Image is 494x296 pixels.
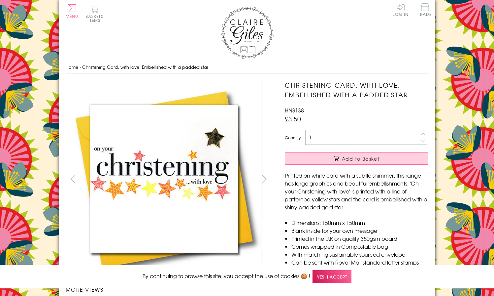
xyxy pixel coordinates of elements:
button: Menu [66,4,79,18]
span: Add to Basket [342,155,379,162]
li: Can be sent with Royal Mail standard letter stamps [291,258,428,266]
li: Printed in the U.K on quality 350gsm board [291,234,428,242]
span: Menu [66,13,79,19]
button: Basket0 items [85,5,104,22]
img: Claire Giles Greetings Cards [221,7,274,59]
label: Quantity [285,135,301,141]
a: Trade [418,3,432,18]
span: Christening Card, with love, Embellished with a padded star [82,64,208,70]
a: Log In [393,3,409,16]
img: Christening Card, with love, Embellished with a padded star [272,80,470,279]
button: Add to Basket [285,152,428,165]
nav: breadcrumbs [66,61,429,74]
h3: More views [66,285,272,293]
li: Blank inside for your own message [291,227,428,234]
span: 0 items [88,13,104,23]
img: Christening Card, with love, Embellished with a padded star [65,80,263,278]
li: Dimensions: 150mm x 150mm [291,219,428,227]
span: Trade [418,3,432,16]
p: Printed on white card with a subtle shimmer, this range has large graphics and beautiful embellis... [285,171,428,211]
h1: Christening Card, with love, Embellished with a padded star [285,80,428,100]
li: With matching sustainable sourced envelope [291,250,428,258]
span: Yes, I accept [313,270,351,283]
a: Home [66,64,78,70]
span: £3.50 [285,114,301,123]
span: HNS138 [285,106,304,114]
button: next [257,172,272,187]
li: Comes wrapped in Compostable bag [291,242,428,250]
button: prev [66,172,81,187]
span: › [80,64,81,70]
